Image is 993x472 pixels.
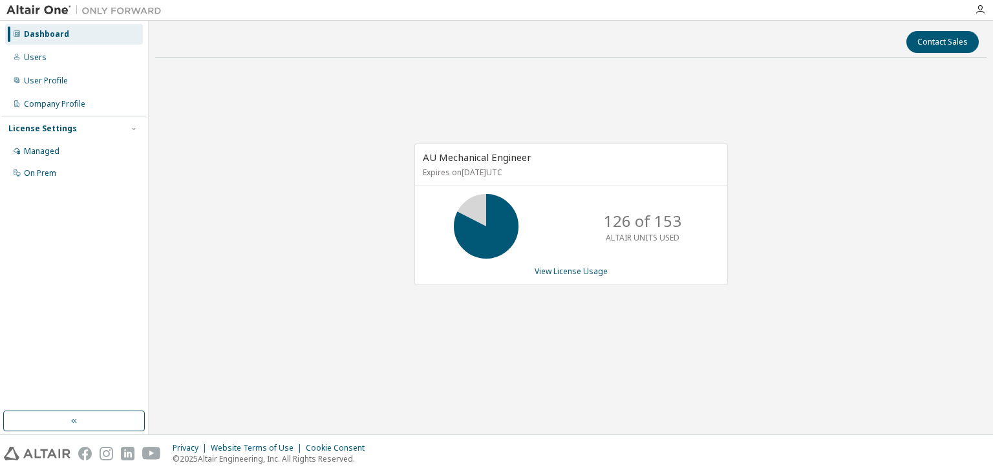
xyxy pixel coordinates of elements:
p: ALTAIR UNITS USED [606,232,679,243]
div: Managed [24,146,59,156]
div: Users [24,52,47,63]
img: facebook.svg [78,447,92,460]
img: Altair One [6,4,168,17]
img: instagram.svg [100,447,113,460]
div: License Settings [8,123,77,134]
a: View License Usage [535,266,608,277]
button: Contact Sales [906,31,979,53]
div: User Profile [24,76,68,86]
div: Cookie Consent [306,443,372,453]
p: Expires on [DATE] UTC [423,167,716,178]
div: Website Terms of Use [211,443,306,453]
span: AU Mechanical Engineer [423,151,531,164]
img: linkedin.svg [121,447,134,460]
div: Privacy [173,443,211,453]
div: Company Profile [24,99,85,109]
img: youtube.svg [142,447,161,460]
div: On Prem [24,168,56,178]
div: Dashboard [24,29,69,39]
p: 126 of 153 [604,210,681,232]
img: altair_logo.svg [4,447,70,460]
p: © 2025 Altair Engineering, Inc. All Rights Reserved. [173,453,372,464]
